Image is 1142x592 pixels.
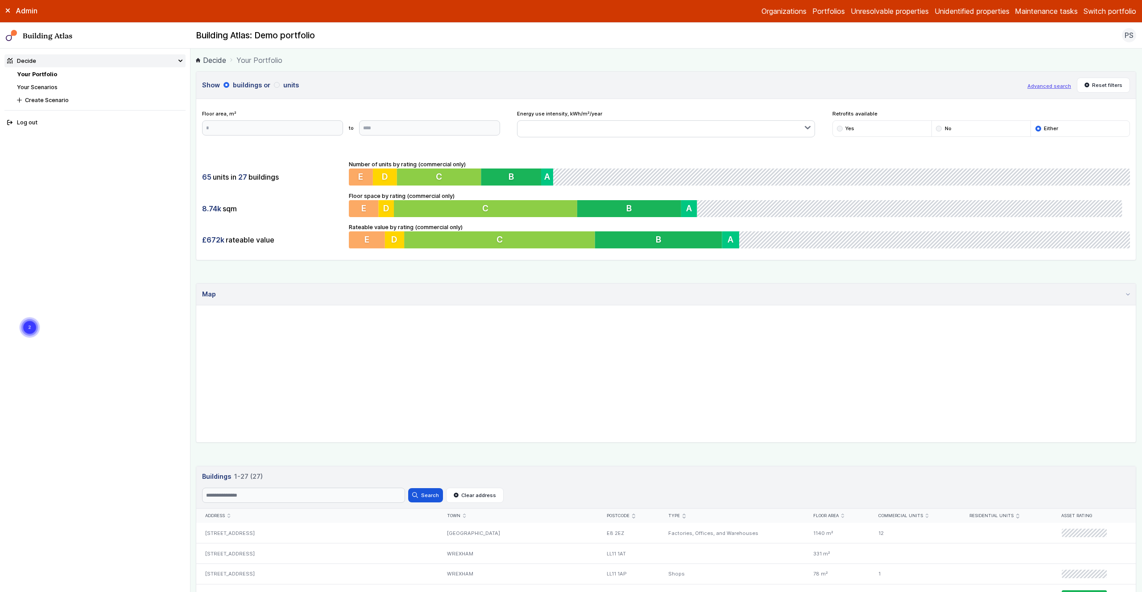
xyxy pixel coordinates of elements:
div: 78 m² [804,564,869,584]
div: 1 [869,564,960,584]
span: Retrofits available [832,110,1130,117]
a: Decide [196,55,226,66]
span: 65 [202,172,211,182]
a: Your Scenarios [17,84,58,90]
button: E [349,231,385,248]
a: Portfolios [812,6,845,16]
span: D [392,234,398,245]
div: Floor space by rating (commercial only) [349,192,1130,218]
img: main-0bbd2752.svg [6,30,17,41]
div: Factories, Offices, and Warehouses [660,523,805,543]
div: Asset rating [1061,513,1127,519]
div: 1140 m² [804,523,869,543]
div: Floor area [813,513,861,519]
div: Floor area, m² [202,110,500,135]
button: A [722,231,739,248]
a: [STREET_ADDRESS][GEOGRAPHIC_DATA]E8 2EZFactories, Offices, and Warehouses1140 m²12 [196,523,1136,543]
span: PS [1125,30,1134,41]
span: 1-27 (27) [234,472,263,481]
button: B [579,200,684,217]
button: E [349,200,379,217]
button: B [595,231,722,248]
div: LL11 1AP [598,564,660,584]
div: E8 2EZ [598,523,660,543]
button: Switch portfolio [1084,6,1136,16]
div: Address [205,513,430,519]
span: C [484,203,490,214]
summary: Decide [4,54,186,67]
span: B [629,203,635,214]
div: [STREET_ADDRESS] [196,523,438,543]
span: 8.74k [202,204,221,214]
button: Search [408,488,443,502]
span: E [361,203,366,214]
span: Your Portfolio [236,55,282,66]
span: 27 [238,172,247,182]
button: Log out [4,116,186,129]
button: C [397,169,481,185]
a: [STREET_ADDRESS]WREXHAMLL11 1APShops78 m²1 [196,564,1136,584]
div: Number of units by rating (commercial only) [349,160,1130,186]
div: Rateable value by rating (commercial only) [349,223,1130,249]
span: B [509,172,514,182]
div: Energy use intensity, kWh/m²/year [517,110,815,137]
div: 331 m² [804,543,869,564]
span: A [728,234,733,245]
div: Shops [660,564,805,584]
span: C [497,234,503,245]
span: D [382,172,388,182]
div: 12 [869,523,960,543]
div: [GEOGRAPHIC_DATA] [438,523,598,543]
h3: Buildings [202,472,1130,481]
div: WREXHAM [438,564,598,584]
span: D [384,203,390,214]
a: Unidentified properties [935,6,1010,16]
button: PS [1122,28,1136,42]
div: LL11 1AT [598,543,660,564]
button: A [541,169,553,185]
button: C [394,200,579,217]
button: D [385,231,404,248]
div: Decide [7,57,36,65]
div: rateable value [202,231,343,248]
button: Create Scenario [14,94,186,107]
div: Type [668,513,796,519]
h3: Show [202,80,1022,90]
button: C [404,231,595,248]
div: Postcode [607,513,651,519]
span: A [544,172,550,182]
button: B [481,169,541,185]
button: D [373,169,397,185]
a: Your Portfolio [17,71,57,78]
button: Reset filters [1077,78,1130,93]
span: E [364,234,369,245]
span: E [358,172,363,182]
span: B [656,234,661,245]
a: [STREET_ADDRESS]WREXHAMLL11 1AT331 m² [196,543,1136,564]
div: WREXHAM [438,543,598,564]
a: Unresolvable properties [851,6,929,16]
summary: Map [196,284,1136,305]
button: Clear address [446,488,504,503]
span: A [690,203,695,214]
div: Residential units [969,513,1043,519]
h2: Building Atlas: Demo portfolio [196,30,315,41]
div: units in buildings [202,169,343,185]
div: [STREET_ADDRESS] [196,564,438,584]
button: E [349,169,373,185]
span: £672k [202,235,224,245]
div: Town [447,513,590,519]
div: [STREET_ADDRESS] [196,543,438,564]
button: Advanced search [1027,82,1071,90]
a: Organizations [761,6,807,16]
form: to [202,120,500,136]
div: Commercial units [878,513,952,519]
span: C [436,172,442,182]
a: Maintenance tasks [1015,6,1078,16]
button: A [685,200,701,217]
div: sqm [202,200,343,217]
button: D [379,200,394,217]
